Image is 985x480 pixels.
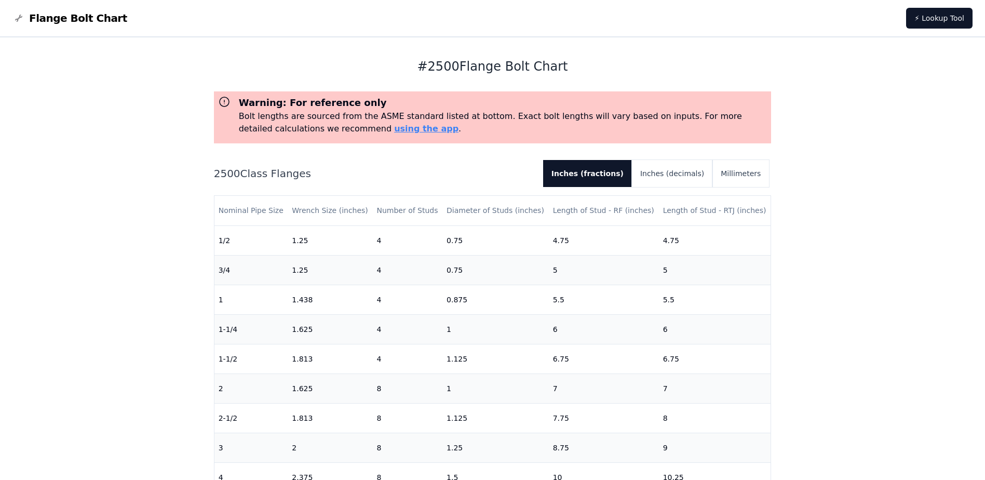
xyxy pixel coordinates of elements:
[659,374,771,403] td: 7
[659,225,771,255] td: 4.75
[214,166,535,181] h2: 2500 Class Flanges
[442,314,549,344] td: 1
[214,314,288,344] td: 1-1/4
[549,255,659,285] td: 5
[549,225,659,255] td: 4.75
[288,285,372,314] td: 1.438
[214,433,288,462] td: 3
[659,255,771,285] td: 5
[549,196,659,225] th: Length of Stud - RF (inches)
[214,344,288,374] td: 1-1/2
[214,58,772,75] h1: # 2500 Flange Bolt Chart
[442,225,549,255] td: 0.75
[288,225,372,255] td: 1.25
[288,344,372,374] td: 1.813
[372,403,442,433] td: 8
[239,96,767,110] h3: Warning: For reference only
[288,255,372,285] td: 1.25
[442,196,549,225] th: Diameter of Studs (inches)
[372,344,442,374] td: 4
[372,196,442,225] th: Number of Studs
[29,11,127,25] span: Flange Bolt Chart
[214,225,288,255] td: 1/2
[12,11,127,25] a: Flange Bolt Chart LogoFlange Bolt Chart
[549,403,659,433] td: 7.75
[372,225,442,255] td: 4
[442,374,549,403] td: 1
[288,314,372,344] td: 1.625
[659,403,771,433] td: 8
[549,314,659,344] td: 6
[659,433,771,462] td: 9
[239,110,767,135] p: Bolt lengths are sourced from the ASME standard listed at bottom. Exact bolt lengths will vary ba...
[442,255,549,285] td: 0.75
[288,433,372,462] td: 2
[372,314,442,344] td: 4
[214,374,288,403] td: 2
[288,196,372,225] th: Wrench Size (inches)
[214,285,288,314] td: 1
[659,314,771,344] td: 6
[372,374,442,403] td: 8
[712,160,769,187] button: Millimeters
[394,124,458,134] a: using the app
[442,344,549,374] td: 1.125
[632,160,712,187] button: Inches (decimals)
[549,374,659,403] td: 7
[549,344,659,374] td: 6.75
[549,433,659,462] td: 8.75
[442,285,549,314] td: 0.875
[288,403,372,433] td: 1.813
[442,403,549,433] td: 1.125
[906,8,973,29] a: ⚡ Lookup Tool
[214,255,288,285] td: 3/4
[442,433,549,462] td: 1.25
[288,374,372,403] td: 1.625
[372,285,442,314] td: 4
[549,285,659,314] td: 5.5
[543,160,632,187] button: Inches (fractions)
[12,12,25,24] img: Flange Bolt Chart Logo
[372,433,442,462] td: 8
[659,344,771,374] td: 6.75
[659,285,771,314] td: 5.5
[372,255,442,285] td: 4
[214,403,288,433] td: 2-1/2
[659,196,771,225] th: Length of Stud - RTJ (inches)
[214,196,288,225] th: Nominal Pipe Size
